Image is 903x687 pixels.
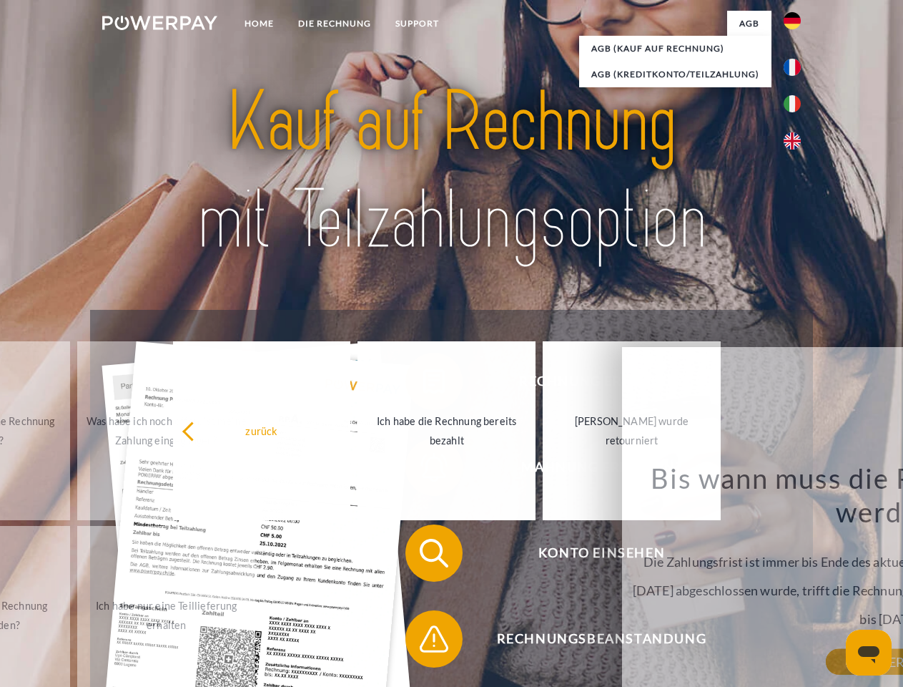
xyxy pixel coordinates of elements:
img: en [784,132,801,150]
div: zurück [182,421,342,440]
div: Ich habe die Rechnung bereits bezahlt [366,411,527,450]
a: agb [727,11,771,36]
a: AGB (Kauf auf Rechnung) [579,36,771,62]
img: qb_warning.svg [416,621,452,657]
img: fr [784,59,801,76]
a: SUPPORT [383,11,451,36]
img: de [784,12,801,29]
a: Home [232,11,286,36]
img: title-powerpay_de.svg [137,69,766,274]
a: AGB (Kreditkonto/Teilzahlung) [579,62,771,87]
button: Rechnungsbeanstandung [405,610,777,668]
iframe: Schaltfläche zum Öffnen des Messaging-Fensters [846,630,892,676]
a: DIE RECHNUNG [286,11,383,36]
img: it [784,95,801,112]
div: Ich habe nur eine Teillieferung erhalten [86,596,247,635]
div: [PERSON_NAME] wurde retourniert [551,411,712,450]
img: qb_search.svg [416,535,452,571]
button: Konto einsehen [405,525,777,582]
img: logo-powerpay-white.svg [102,16,217,30]
div: Was habe ich noch offen, ist meine Zahlung eingegangen? [86,411,247,450]
a: Was habe ich noch offen, ist meine Zahlung eingegangen? [77,341,255,520]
